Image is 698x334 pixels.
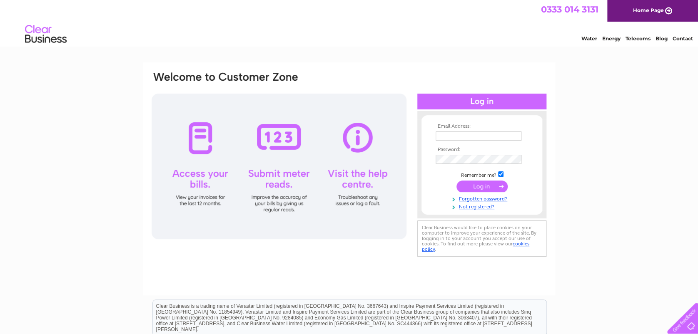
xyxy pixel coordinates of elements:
[581,35,597,42] a: Water
[436,194,530,202] a: Forgotten password?
[656,35,668,42] a: Blog
[436,202,530,210] a: Not registered?
[25,22,67,47] img: logo.png
[541,4,598,15] a: 0333 014 3131
[434,124,530,129] th: Email Address:
[422,241,529,252] a: cookies policy
[153,5,546,40] div: Clear Business is a trading name of Verastar Limited (registered in [GEOGRAPHIC_DATA] No. 3667643...
[434,170,530,178] td: Remember me?
[626,35,651,42] a: Telecoms
[456,181,508,192] input: Submit
[417,220,546,257] div: Clear Business would like to place cookies on your computer to improve your experience of the sit...
[673,35,693,42] a: Contact
[434,147,530,153] th: Password:
[602,35,621,42] a: Energy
